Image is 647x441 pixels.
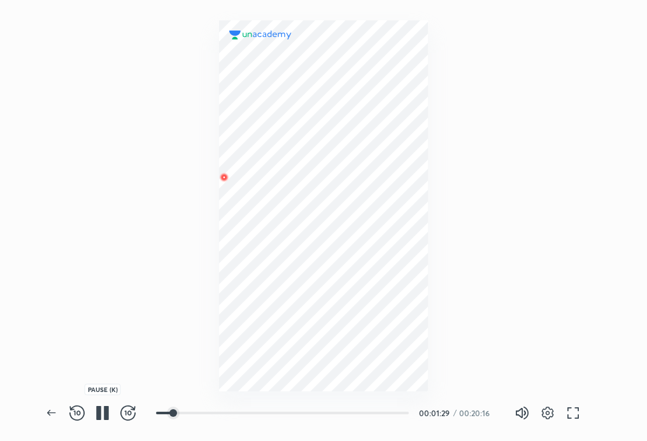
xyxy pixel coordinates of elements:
img: wMgqJGBwKWe8AAAAABJRU5ErkJggg== [217,169,232,185]
div: 00:20:16 [459,409,494,417]
img: logo.2a7e12a2.svg [229,31,292,40]
div: PAUSE (K) [85,384,121,395]
div: 00:01:29 [419,409,451,417]
div: / [453,409,457,417]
